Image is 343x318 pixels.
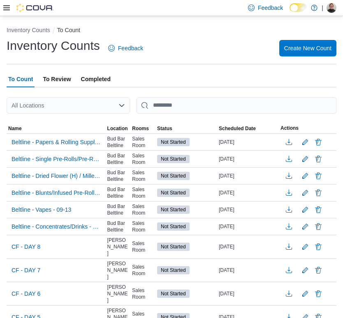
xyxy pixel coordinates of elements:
span: Feedback [118,44,143,52]
button: Edit count details [300,187,310,199]
span: Feedback [258,4,283,12]
span: To Count [8,71,33,87]
input: Dark Mode [290,3,307,12]
button: Delete [313,242,323,252]
button: Inventory Counts [7,27,50,33]
button: Edit count details [300,220,310,233]
span: Not Started [157,172,190,180]
span: Completed [81,71,111,87]
span: Name [8,125,22,132]
div: [DATE] [217,137,279,147]
button: Edit count details [300,264,310,276]
span: Bud Bar Beltline [107,220,129,233]
button: Beltline - Papers & Rolling Supplies - 09-17 [8,136,104,148]
span: Not Started [161,290,186,297]
span: Not Started [157,243,190,251]
button: Beltline - Single Pre-Rolls/Pre-Roll Packs - 09-16 [8,153,104,165]
span: Actions [280,125,299,131]
span: Not Started [161,206,186,213]
button: Edit count details [300,153,310,165]
span: [PERSON_NAME] [107,284,129,304]
div: Sales Room [130,185,155,201]
span: Status [157,125,172,132]
span: Not Started [157,206,190,214]
button: Beltline - Concentrates/Drinks - 09-12 [8,220,104,233]
span: Not Started [157,266,190,274]
button: Delete [313,205,323,215]
div: Sales Room [130,134,155,150]
div: Sales Room [130,151,155,167]
div: [DATE] [217,205,279,215]
div: Sales Room [130,285,155,302]
input: This is a search bar. After typing your query, hit enter to filter the results lower in the page. [137,97,336,114]
div: [DATE] [217,154,279,164]
nav: An example of EuiBreadcrumbs [7,26,336,36]
span: Create New Count [284,44,331,52]
div: Sales Room [130,168,155,184]
span: Beltline - Papers & Rolling Supplies - 09-17 [12,138,101,146]
button: Delete [313,154,323,164]
span: Scheduled Date [219,125,256,132]
button: Edit count details [300,136,310,148]
span: Beltline - Blunts/Infused Pre-Rolls - 09-14 [12,189,101,197]
div: [DATE] [217,171,279,181]
span: Not Started [161,189,186,196]
p: | [322,3,323,13]
div: Sales Room [130,238,155,255]
span: Bud Bar Beltline [107,169,129,182]
button: CF - DAY 6 [8,288,44,300]
div: [DATE] [217,188,279,198]
span: Beltline - Dried Flower (H) / Milled - 09-15 [12,172,101,180]
span: Location [107,125,128,132]
span: To Review [43,71,71,87]
div: Sales Room [130,201,155,218]
button: CF - DAY 8 [8,241,44,253]
button: Edit count details [300,170,310,182]
span: Rooms [132,125,149,132]
button: Create New Count [279,40,336,56]
span: Bud Bar Beltline [107,136,129,149]
span: Not Started [157,290,190,298]
button: Delete [313,289,323,299]
button: CF - DAY 7 [8,264,44,276]
button: Beltline - Dried Flower (H) / Milled - 09-15 [8,170,104,182]
span: Beltline - Single Pre-Rolls/Pre-Roll Packs - 09-16 [12,155,101,163]
button: Status [155,124,217,133]
div: [DATE] [217,222,279,231]
button: Edit count details [300,288,310,300]
span: CF - DAY 7 [12,266,40,274]
span: Bud Bar Beltline [107,203,129,216]
div: Sales Room [130,218,155,235]
button: Beltline - Blunts/Infused Pre-Rolls - 09-14 [8,187,104,199]
button: Name [7,124,106,133]
span: Not Started [161,138,186,146]
button: Open list of options [118,102,125,109]
span: [PERSON_NAME] [107,260,129,280]
button: Scheduled Date [217,124,279,133]
button: Delete [313,137,323,147]
span: [PERSON_NAME] [107,237,129,257]
span: Not Started [157,222,190,231]
button: Location [106,124,131,133]
span: Not Started [157,138,190,146]
span: Not Started [161,172,186,180]
button: Edit count details [300,203,310,216]
button: Delete [313,265,323,275]
div: [DATE] [217,242,279,252]
span: Not Started [157,189,190,197]
span: Not Started [161,155,186,163]
div: [DATE] [217,289,279,299]
button: Delete [313,222,323,231]
span: CF - DAY 6 [12,290,40,298]
span: Not Started [161,267,186,274]
div: Sales Room [130,262,155,278]
span: Bud Bar Beltline [107,152,129,166]
span: Bud Bar Beltline [107,186,129,199]
h1: Inventory Counts [7,37,100,54]
button: To Count [57,27,80,33]
button: Delete [313,188,323,198]
a: Feedback [105,40,146,56]
span: Beltline - Vapes - 09-13 [12,206,71,214]
img: Cova [16,4,53,12]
